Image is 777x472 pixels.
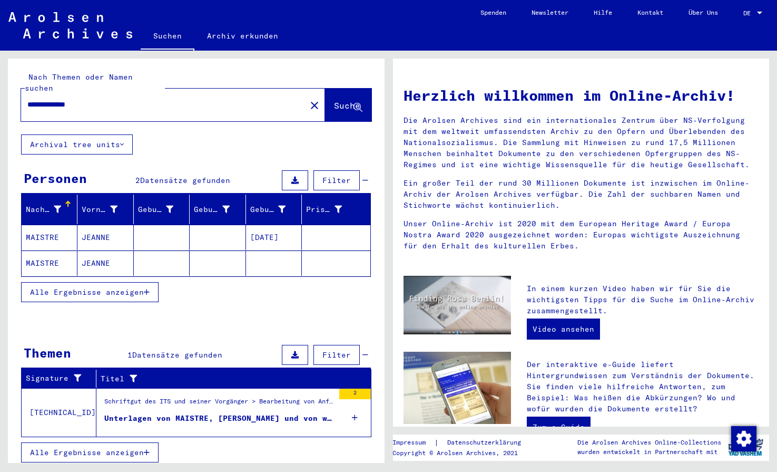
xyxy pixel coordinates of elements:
[527,319,600,340] a: Video ansehen
[190,195,245,224] mat-header-cell: Geburt‏
[30,287,144,297] span: Alle Ergebnisse anzeigen
[250,201,301,218] div: Geburtsdatum
[101,370,358,387] div: Titel
[246,225,302,250] mat-cell: [DATE]
[22,388,96,437] td: [TECHNICAL_ID]
[127,350,132,360] span: 1
[138,201,189,218] div: Geburtsname
[404,352,512,424] img: eguide.jpg
[392,437,434,448] a: Impressum
[22,195,77,224] mat-header-cell: Nachname
[26,370,96,387] div: Signature
[577,447,721,457] p: wurden entwickelt in Partnerschaft mit
[24,169,87,188] div: Personen
[246,195,302,224] mat-header-cell: Geburtsdatum
[322,176,351,185] span: Filter
[132,350,222,360] span: Datensätze gefunden
[322,350,351,360] span: Filter
[82,204,117,215] div: Vorname
[135,176,140,185] span: 2
[141,23,194,51] a: Suchen
[334,100,360,111] span: Suche
[339,389,371,399] div: 2
[392,448,534,458] p: Copyright © Arolsen Archives, 2021
[726,434,765,460] img: yv_logo.png
[731,426,756,451] img: Zustimmung ändern
[194,201,245,218] div: Geburt‏
[82,201,133,218] div: Vorname
[77,225,133,250] mat-cell: JEANNE
[743,9,755,17] span: DE
[392,437,534,448] div: |
[404,115,759,170] p: Die Arolsen Archives sind ein internationales Zentrum über NS-Verfolgung mit dem weltweit umfasse...
[104,413,334,424] div: Unterlagen von MAISTRE, [PERSON_NAME] und von weiteren Personen
[404,84,759,107] h1: Herzlich willkommen im Online-Archiv!
[404,276,512,334] img: video.jpg
[21,282,159,302] button: Alle Ergebnisse anzeigen
[527,417,591,438] a: Zum e-Guide
[26,373,83,384] div: Signature
[313,170,360,190] button: Filter
[313,345,360,365] button: Filter
[304,94,325,115] button: Clear
[325,89,371,121] button: Suche
[25,72,133,93] mat-label: Nach Themen oder Namen suchen
[101,373,345,384] div: Titel
[439,437,534,448] a: Datenschutzerklärung
[8,12,132,38] img: Arolsen_neg.svg
[194,23,291,49] a: Archiv erkunden
[134,195,190,224] mat-header-cell: Geburtsname
[104,397,334,411] div: Schriftgut des ITS und seiner Vorgänger > Bearbeitung von Anfragen > Suchvorgänge > Suchanfragen ...
[22,225,77,250] mat-cell: MAISTRE
[250,204,286,215] div: Geburtsdatum
[404,178,759,211] p: Ein großer Teil der rund 30 Millionen Dokumente ist inzwischen im Online-Archiv der Arolsen Archi...
[77,195,133,224] mat-header-cell: Vorname
[577,438,721,447] p: Die Arolsen Archives Online-Collections
[77,251,133,276] mat-cell: JEANNE
[140,176,230,185] span: Datensätze gefunden
[731,426,756,451] div: Zustimmung ändern
[21,442,159,463] button: Alle Ergebnisse anzeigen
[306,201,357,218] div: Prisoner #
[527,283,759,316] p: In einem kurzen Video haben wir für Sie die wichtigsten Tipps für die Suche im Online-Archiv zusa...
[527,359,759,415] p: Der interaktive e-Guide liefert Hintergrundwissen zum Verständnis der Dokumente. Sie finden viele...
[404,218,759,252] p: Unser Online-Archiv ist 2020 mit dem European Heritage Award / Europa Nostra Award 2020 ausgezeic...
[308,99,321,112] mat-icon: close
[22,251,77,276] mat-cell: MAISTRE
[24,343,71,362] div: Themen
[26,201,77,218] div: Nachname
[306,204,341,215] div: Prisoner #
[138,204,173,215] div: Geburtsname
[30,448,144,457] span: Alle Ergebnisse anzeigen
[194,204,229,215] div: Geburt‏
[302,195,370,224] mat-header-cell: Prisoner #
[26,204,61,215] div: Nachname
[21,134,133,155] button: Archival tree units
